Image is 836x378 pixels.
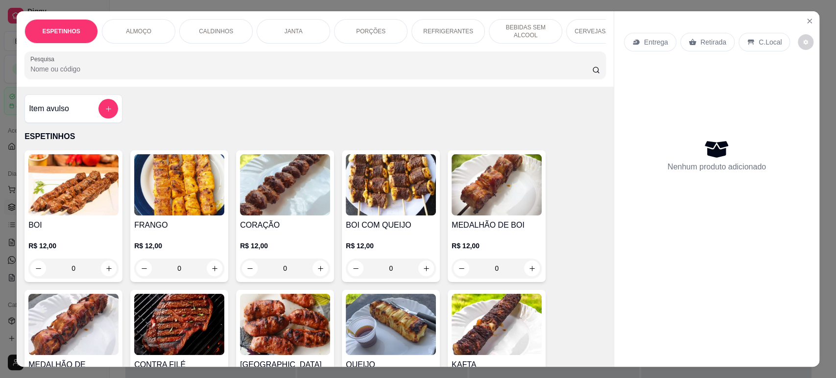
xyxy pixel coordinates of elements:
[346,219,436,231] h4: BOI COM QUEIJO
[30,55,58,63] label: Pesquisa
[134,154,224,215] img: product-image
[126,27,151,35] p: ALMOÇO
[240,294,330,355] img: product-image
[452,241,542,251] p: R$ 12,00
[30,64,592,74] input: Pesquisa
[199,27,233,35] p: CALDINHOS
[452,219,542,231] h4: MEDALHÃO DE BOI
[28,219,119,231] h4: BOI
[759,37,782,47] p: C.Local
[240,219,330,231] h4: CORAÇÃO
[346,154,436,215] img: product-image
[452,359,542,371] h4: KAFTA
[28,154,119,215] img: product-image
[134,241,224,251] p: R$ 12,00
[134,359,224,371] h4: CONTRA FILÉ
[240,241,330,251] p: R$ 12,00
[240,359,330,371] h4: [GEOGRAPHIC_DATA]
[574,27,631,35] p: CERVEJAS/BEBIDAS
[134,294,224,355] img: product-image
[644,37,668,47] p: Entrega
[240,154,330,215] img: product-image
[346,359,436,371] h4: QUEIJO
[423,27,473,35] p: REFRIGERANTES
[28,294,119,355] img: product-image
[98,99,118,118] button: add-separate-item
[668,161,766,173] p: Nenhum produto adicionado
[285,27,303,35] p: JANTA
[24,131,606,142] p: ESPETINHOS
[346,294,436,355] img: product-image
[497,24,554,39] p: BEBIDAS SEM ALCOOL
[28,241,119,251] p: R$ 12,00
[452,154,542,215] img: product-image
[134,219,224,231] h4: FRANGO
[700,37,726,47] p: Retirada
[356,27,385,35] p: PORÇÕES
[452,294,542,355] img: product-image
[29,103,69,115] h4: Item avulso
[42,27,80,35] p: ESPETINHOS
[346,241,436,251] p: R$ 12,00
[802,13,817,29] button: Close
[798,34,813,50] button: decrease-product-quantity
